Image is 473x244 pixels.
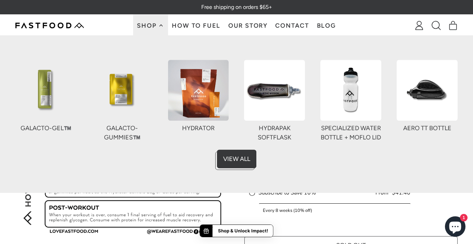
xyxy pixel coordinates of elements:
a: Our Story [225,15,272,36]
a: How To Fuel [168,15,224,36]
img: Fastfood [15,23,84,28]
a: Contact [271,15,313,36]
input: Subscribe to Save 10% [250,190,253,194]
inbox-online-store-chat: Shopify online store chat [443,216,468,239]
a: Blog [313,15,340,36]
span: Shop [137,23,158,29]
button: Shop [133,15,168,36]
